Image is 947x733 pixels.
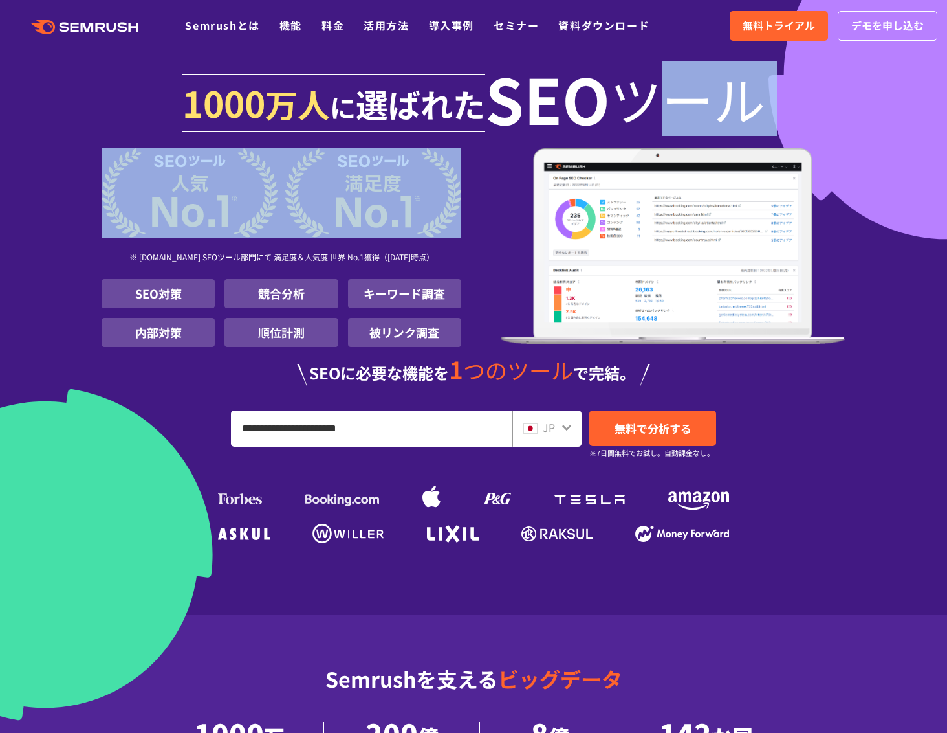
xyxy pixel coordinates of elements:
li: キーワード調査 [348,279,461,308]
a: Semrushとは [185,17,259,33]
span: 無料トライアル [743,17,815,34]
small: ※7日間無料でお試し。自動課金なし。 [589,447,714,459]
span: 1 [449,352,463,387]
a: 機能 [279,17,302,33]
span: デモを申し込む [851,17,924,34]
a: 料金 [321,17,344,33]
a: 無料で分析する [589,411,716,446]
input: URL、キーワードを入力してください [232,411,512,446]
span: SEO [485,73,610,124]
span: 選ばれた [356,80,485,127]
a: 資料ダウンロード [558,17,649,33]
li: 被リンク調査 [348,318,461,347]
li: 競合分析 [224,279,338,308]
span: 1000 [182,76,265,128]
span: 無料で分析する [615,420,691,436]
a: デモを申し込む [838,11,937,41]
span: つのツール [463,354,573,386]
span: で完結。 [573,361,635,384]
span: JP [543,420,555,435]
li: 内部対策 [102,318,215,347]
span: に [330,88,356,126]
a: 無料トライアル [730,11,828,41]
a: 活用方法 [364,17,409,33]
a: セミナー [494,17,539,33]
a: 導入事例 [429,17,474,33]
div: ※ [DOMAIN_NAME] SEOツール部門にて 満足度＆人気度 世界 No.1獲得（[DATE]時点） [102,238,461,279]
div: SEOに必要な機能を [102,357,845,387]
li: SEO対策 [102,279,215,308]
span: ビッグデータ [498,664,622,694]
div: Semrushを支える [102,657,845,722]
li: 順位計測 [224,318,338,347]
span: 万人 [265,80,330,127]
span: ツール [610,73,765,124]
